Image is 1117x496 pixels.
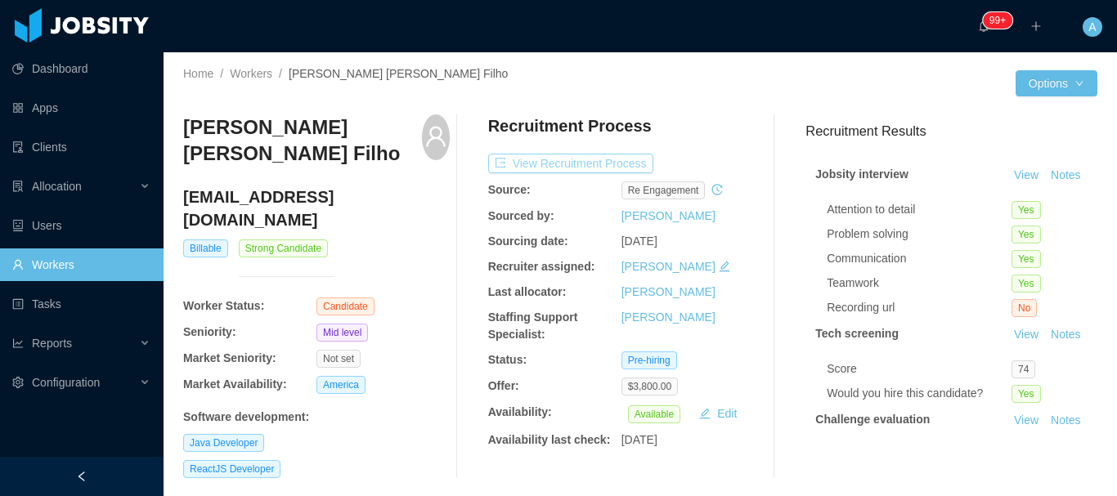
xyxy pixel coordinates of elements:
[1008,328,1044,341] a: View
[827,226,1012,243] div: Problem solving
[424,125,447,148] i: icon: user
[815,413,930,426] strong: Challenge evaluation
[12,92,150,124] a: icon: appstoreApps
[239,239,328,257] span: Strong Candidate
[220,67,223,80] span: /
[827,360,1012,378] div: Score
[827,201,1012,218] div: Attention to detail
[183,299,264,312] b: Worker Status:
[1088,17,1096,37] span: A
[719,261,730,272] i: icon: edit
[289,67,508,80] span: [PERSON_NAME] [PERSON_NAME] Filho
[12,131,150,163] a: icon: auditClients
[621,311,716,324] a: [PERSON_NAME]
[230,67,272,80] a: Workers
[183,67,213,80] a: Home
[1012,385,1041,403] span: Yes
[183,378,287,391] b: Market Availability:
[12,181,24,192] i: icon: solution
[805,121,1097,141] h3: Recruitment Results
[316,324,368,342] span: Mid level
[978,20,989,32] i: icon: bell
[12,288,150,320] a: icon: profileTasks
[1044,166,1088,185] button: Notes
[183,410,309,423] b: Software development :
[621,260,716,273] a: [PERSON_NAME]
[488,154,653,173] button: icon: exportView Recruitment Process
[488,433,611,446] b: Availability last check:
[1008,413,1044,427] a: View
[183,239,228,257] span: Billable
[621,351,677,369] span: Pre-hiring
[488,379,519,392] b: Offer:
[827,275,1012,292] div: Teamwork
[488,405,552,418] b: Availability:
[12,377,24,388] i: icon: setting
[316,350,361,368] span: Not set
[488,209,554,222] b: Sourced by:
[488,157,653,170] a: icon: exportView Recruitment Process
[621,433,657,446] span: [DATE]
[711,184,723,195] i: icon: history
[621,235,657,248] span: [DATE]
[316,297,375,315] span: Candidate
[1044,325,1088,345] button: Notes
[1012,226,1041,244] span: Yes
[12,209,150,242] a: icon: robotUsers
[1012,299,1037,317] span: No
[32,180,82,193] span: Allocation
[12,248,150,281] a: icon: userWorkers
[621,181,706,199] span: re engagement
[488,260,595,273] b: Recruiter assigned:
[183,460,280,478] span: ReactJS Developer
[32,337,72,350] span: Reports
[621,209,716,222] a: [PERSON_NAME]
[815,327,899,340] strong: Tech screening
[488,235,568,248] b: Sourcing date:
[183,185,450,231] h4: [EMAIL_ADDRESS][DOMAIN_NAME]
[1016,70,1097,96] button: Optionsicon: down
[827,299,1012,316] div: Recording url
[488,285,567,298] b: Last allocator:
[279,67,282,80] span: /
[621,285,716,298] a: [PERSON_NAME]
[488,353,527,366] b: Status:
[12,52,150,85] a: icon: pie-chartDashboard
[815,168,908,181] strong: Jobsity interview
[1012,360,1035,378] span: 74
[1012,250,1041,268] span: Yes
[316,376,366,394] span: America
[1044,411,1088,431] button: Notes
[1030,20,1042,32] i: icon: plus
[488,183,531,196] b: Source:
[32,376,100,389] span: Configuration
[827,250,1012,267] div: Communication
[1008,168,1044,181] a: View
[983,12,1012,29] sup: 157
[183,325,236,338] b: Seniority:
[12,337,24,349] i: icon: line-chart
[621,378,678,395] span: $3,800.00
[183,351,276,364] b: Market Seniority:
[183,434,264,452] span: Java Developer
[183,114,422,168] h3: [PERSON_NAME] [PERSON_NAME] Filho
[488,114,652,137] h4: Recruitment Process
[693,404,743,423] button: icon: editEdit
[1012,275,1041,293] span: Yes
[1012,201,1041,219] span: Yes
[827,385,1012,402] div: Would you hire this candidate?
[488,311,578,341] b: Staffing Support Specialist:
